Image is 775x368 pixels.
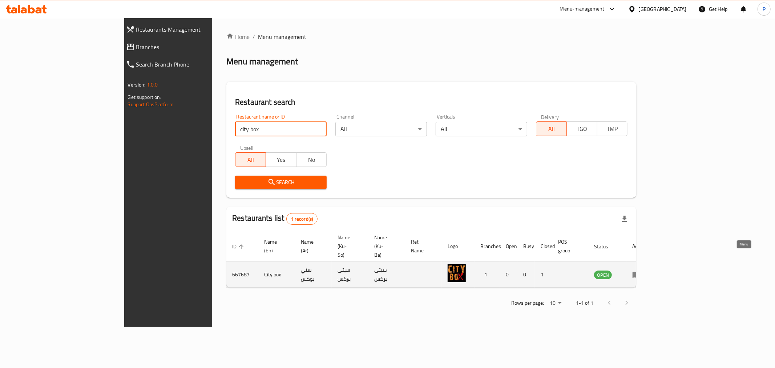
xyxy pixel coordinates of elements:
[241,178,321,187] span: Search
[500,262,517,288] td: 0
[539,124,564,134] span: All
[535,231,552,262] th: Closed
[299,155,324,165] span: No
[238,155,263,165] span: All
[374,233,396,259] span: Name (Ku-Ba)
[235,152,266,167] button: All
[296,152,327,167] button: No
[560,5,605,13] div: Menu-management
[269,155,294,165] span: Yes
[226,231,651,288] table: enhanced table
[566,121,597,136] button: TGO
[120,38,254,56] a: Branches
[253,32,255,41] li: /
[763,5,766,13] span: P
[258,32,306,41] span: Menu management
[232,213,318,225] h2: Restaurants list
[442,231,475,262] th: Logo
[136,60,248,69] span: Search Branch Phone
[626,231,651,262] th: Action
[594,242,618,251] span: Status
[335,122,427,136] div: All
[235,97,627,108] h2: Restaurant search
[436,122,527,136] div: All
[128,80,146,89] span: Version:
[368,262,405,288] td: سیتی بۆکس
[286,213,318,225] div: Total records count
[597,121,628,136] button: TMP
[558,237,580,255] span: POS group
[536,121,567,136] button: All
[232,242,246,251] span: ID
[287,216,318,223] span: 1 record(s)
[235,176,327,189] button: Search
[475,262,500,288] td: 1
[226,56,298,67] h2: Menu management
[547,298,564,309] div: Rows per page:
[240,145,254,150] label: Upsell
[616,210,633,228] div: Export file
[226,32,636,41] nav: breadcrumb
[120,56,254,73] a: Search Branch Phone
[639,5,687,13] div: [GEOGRAPHIC_DATA]
[500,231,517,262] th: Open
[511,299,544,308] p: Rows per page:
[136,25,248,34] span: Restaurants Management
[338,233,360,259] span: Name (Ku-So)
[295,262,332,288] td: ستي بوكس
[570,124,594,134] span: TGO
[541,114,559,119] label: Delivery
[600,124,625,134] span: TMP
[128,92,161,102] span: Get support on:
[411,237,433,255] span: Ref. Name
[258,262,295,288] td: City box
[475,231,500,262] th: Branches
[147,80,158,89] span: 1.0.0
[576,299,593,308] p: 1-1 of 1
[266,152,296,167] button: Yes
[448,264,466,282] img: City box
[517,231,535,262] th: Busy
[517,262,535,288] td: 0
[128,100,174,109] a: Support.OpsPlatform
[235,122,327,136] input: Search for restaurant name or ID..
[535,262,552,288] td: 1
[332,262,368,288] td: سیتی بۆکس
[120,21,254,38] a: Restaurants Management
[594,271,612,279] span: OPEN
[301,237,323,255] span: Name (Ar)
[136,43,248,51] span: Branches
[264,237,286,255] span: Name (En)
